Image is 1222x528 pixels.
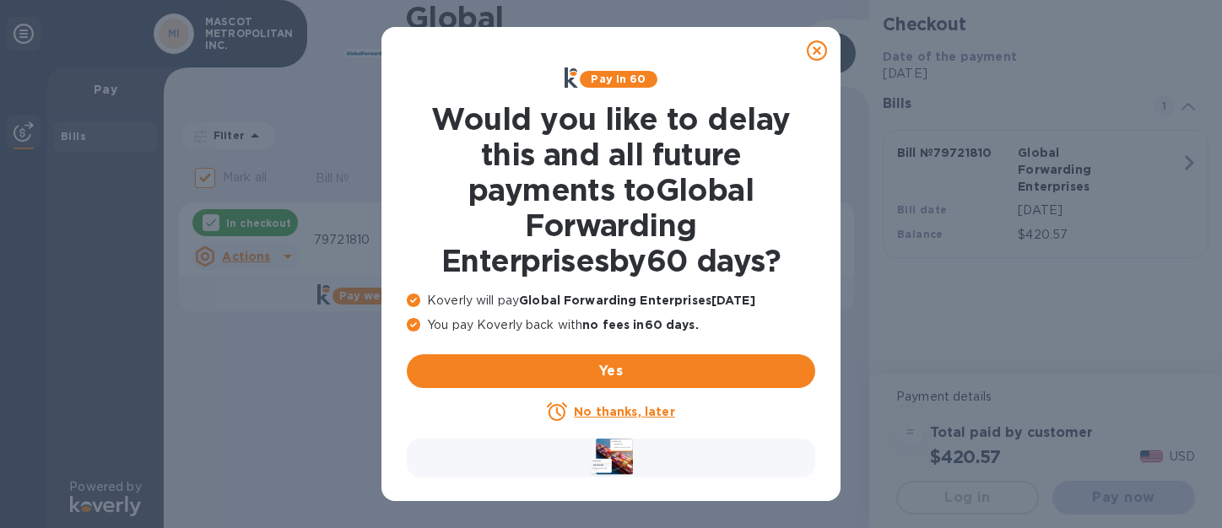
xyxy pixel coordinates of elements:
h1: Would you like to delay this and all future payments to Global Forwarding Enterprises by 60 days ? [407,101,815,278]
button: Yes [407,354,815,388]
b: Pay in 60 [591,73,646,85]
b: no fees in 60 days . [582,318,698,331]
span: Yes [420,361,802,381]
b: Global Forwarding Enterprises [DATE] [519,294,755,307]
u: No thanks, later [574,405,674,418]
p: Koverly will pay [407,292,815,310]
p: You pay Koverly back with [407,316,815,334]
